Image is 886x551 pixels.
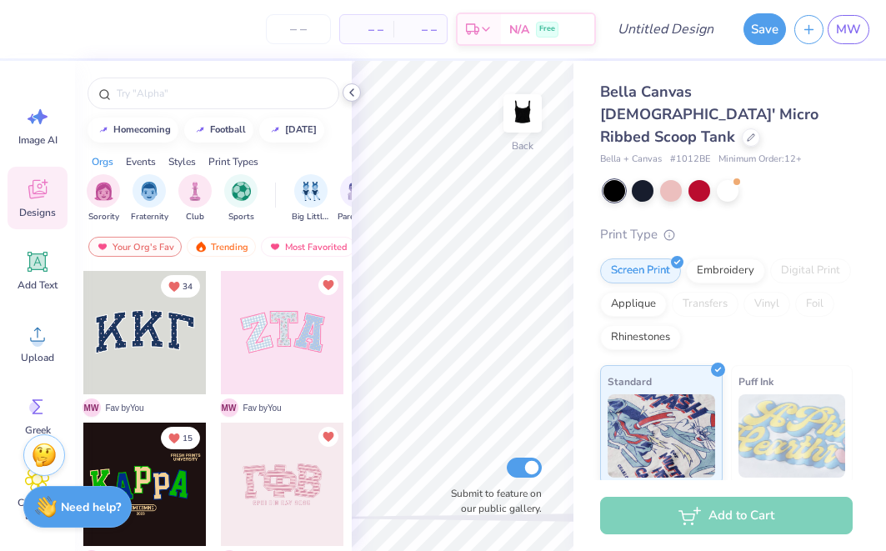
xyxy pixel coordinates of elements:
span: Puff Ink [738,373,773,390]
div: Transfers [672,292,738,317]
span: Minimum Order: 12 + [718,153,802,167]
div: filter for Club [178,174,212,223]
span: Image AI [18,133,58,147]
img: most_fav.gif [96,241,109,253]
img: trend_line.gif [193,125,207,135]
a: MW [828,15,869,44]
span: Clipart & logos [10,496,65,523]
input: Untitled Design [604,13,727,46]
span: M W [83,398,101,417]
img: Sports Image [232,182,251,201]
img: Fraternity Image [140,182,158,201]
div: Print Type [600,225,853,244]
span: Greek [25,423,51,437]
span: Fav by You [106,402,144,414]
span: Big Little Reveal [292,211,330,223]
button: football [184,118,253,143]
span: Free [539,23,555,35]
img: Club Image [186,182,204,201]
div: Most Favorited [261,237,355,257]
button: homecoming [88,118,178,143]
button: filter button [178,174,212,223]
div: Orgs [92,154,113,169]
div: homecoming [113,125,171,134]
div: Rhinestones [600,325,681,350]
input: – – [266,14,331,44]
div: halloween [285,125,317,134]
span: Sorority [88,211,119,223]
div: Foil [795,292,834,317]
span: Sports [228,211,254,223]
button: [DATE] [259,118,324,143]
div: filter for Fraternity [131,174,168,223]
span: Designs [19,206,56,219]
span: Fav by You [243,402,282,414]
button: filter button [338,174,376,223]
span: M W [220,398,238,417]
div: Applique [600,292,667,317]
img: Puff Ink [738,394,846,478]
img: trending.gif [194,241,208,253]
div: Back [512,138,533,153]
span: Fraternity [131,211,168,223]
span: – – [350,21,383,38]
span: – – [403,21,437,38]
img: trend_line.gif [268,125,282,135]
div: filter for Sports [224,174,258,223]
span: 34 [183,283,193,291]
img: Standard [608,394,715,478]
img: Big Little Reveal Image [302,182,320,201]
div: Print Types [208,154,258,169]
button: Save [743,13,786,45]
span: Bella + Canvas [600,153,662,167]
div: Vinyl [743,292,790,317]
button: filter button [224,174,258,223]
div: filter for Big Little Reveal [292,174,330,223]
img: Back [506,97,539,130]
img: most_fav.gif [268,241,282,253]
div: Events [126,154,156,169]
span: Standard [608,373,652,390]
div: Styles [168,154,196,169]
span: Parent's Weekend [338,211,376,223]
div: Screen Print [600,258,681,283]
button: Unlike [318,275,338,295]
div: Your Org's Fav [88,237,182,257]
button: Unlike [161,427,200,449]
span: MW [836,20,861,39]
span: # 1012BE [670,153,710,167]
div: filter for Parent's Weekend [338,174,376,223]
div: filter for Sorority [87,174,120,223]
span: Upload [21,351,54,364]
div: Trending [187,237,256,257]
span: Bella Canvas [DEMOGRAPHIC_DATA]' Micro Ribbed Scoop Tank [600,82,818,147]
div: Embroidery [686,258,765,283]
button: filter button [292,174,330,223]
span: Add Text [18,278,58,292]
button: filter button [131,174,168,223]
img: Sorority Image [94,182,113,201]
button: Unlike [318,427,338,447]
button: filter button [87,174,120,223]
strong: Need help? [61,499,121,515]
img: Parent's Weekend Image [348,182,367,201]
div: Digital Print [770,258,851,283]
input: Try "Alpha" [115,85,328,102]
label: Submit to feature on our public gallery. [442,486,542,516]
span: Club [186,211,204,223]
span: 15 [183,434,193,443]
span: N/A [509,21,529,38]
button: Unlike [161,275,200,298]
div: football [210,125,246,134]
img: trend_line.gif [97,125,110,135]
